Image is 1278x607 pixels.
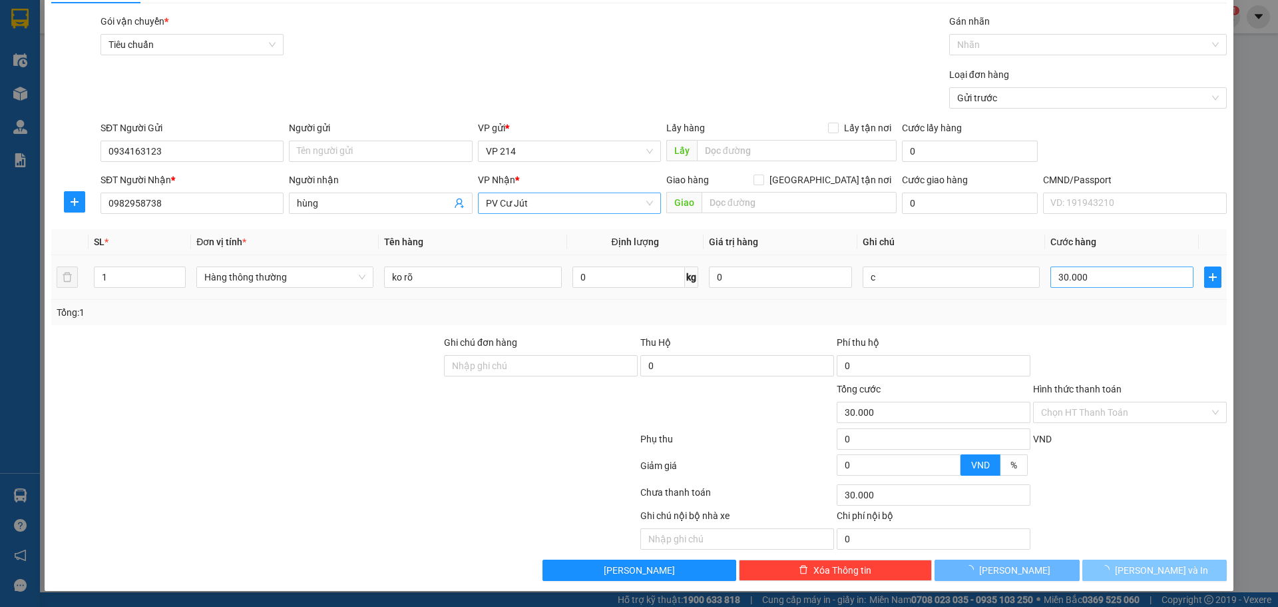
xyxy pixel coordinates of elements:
[863,267,1040,288] input: Ghi Chú
[129,50,188,60] span: 21409250422
[454,198,465,209] span: user-add
[196,237,246,247] span: Đơn vị tính
[964,565,979,574] span: loading
[1010,460,1017,470] span: %
[839,121,897,135] span: Lấy tận nơi
[204,267,365,287] span: Hàng thông thường
[697,140,897,161] input: Dọc đường
[35,21,108,71] strong: CÔNG TY TNHH [GEOGRAPHIC_DATA] 214 QL13 - P.26 - Q.BÌNH THẠNH - TP HCM 1900888606
[639,485,835,508] div: Chưa thanh toán
[444,355,638,376] input: Ghi chú đơn hàng
[702,192,897,213] input: Dọc đường
[764,173,897,187] span: [GEOGRAPHIC_DATA] tận nơi
[837,335,1030,355] div: Phí thu hộ
[45,93,67,101] span: VP 214
[289,173,472,187] div: Người nhận
[126,60,188,70] span: 15:36:07 [DATE]
[1204,267,1221,288] button: plus
[384,237,423,247] span: Tên hàng
[289,121,472,135] div: Người gửi
[134,93,168,101] span: PV Đắk Sắk
[639,432,835,455] div: Phụ thu
[1033,434,1052,444] span: VND
[108,35,276,55] span: Tiêu chuẩn
[101,121,284,135] div: SĐT Người Gửi
[65,197,85,207] span: plus
[837,384,881,394] span: Tổng cước
[101,173,284,187] div: SĐT Người Nhận
[101,16,168,27] span: Gói vận chuyển
[640,508,834,528] div: Ghi chú nội bộ nhà xe
[57,267,78,288] button: delete
[542,560,736,581] button: [PERSON_NAME]
[640,337,671,348] span: Thu Hộ
[444,337,517,348] label: Ghi chú đơn hàng
[57,305,493,320] div: Tổng: 1
[94,237,105,247] span: SL
[1115,563,1208,578] span: [PERSON_NAME] và In
[666,192,702,213] span: Giao
[957,88,1219,108] span: Gửi trước
[1205,272,1221,283] span: plus
[666,140,697,161] span: Lấy
[1082,560,1227,581] button: [PERSON_NAME] và In
[949,69,1009,80] label: Loại đơn hàng
[902,123,962,133] label: Cước lấy hàng
[1050,237,1096,247] span: Cước hàng
[902,193,1038,214] input: Cước giao hàng
[902,175,968,185] label: Cước giao hàng
[478,121,661,135] div: VP gửi
[1043,173,1226,187] div: CMND/Passport
[102,93,123,112] span: Nơi nhận:
[13,30,31,63] img: logo
[799,565,808,576] span: delete
[971,460,990,470] span: VND
[709,237,758,247] span: Giá trị hàng
[640,528,834,550] input: Nhập ghi chú
[13,93,27,112] span: Nơi gửi:
[837,508,1030,528] div: Chi phí nội bộ
[486,141,653,161] span: VP 214
[384,267,561,288] input: VD: Bàn, Ghế
[478,175,515,185] span: VP Nhận
[604,563,675,578] span: [PERSON_NAME]
[857,229,1045,255] th: Ghi chú
[979,563,1050,578] span: [PERSON_NAME]
[666,123,705,133] span: Lấy hàng
[813,563,871,578] span: Xóa Thông tin
[46,80,154,90] strong: BIÊN NHẬN GỬI HÀNG HOÁ
[1033,384,1122,394] label: Hình thức thanh toán
[935,560,1079,581] button: [PERSON_NAME]
[639,458,835,482] div: Giảm giá
[1100,565,1115,574] span: loading
[612,237,659,247] span: Định lượng
[949,16,990,27] label: Gán nhãn
[486,193,653,213] span: PV Cư Jút
[902,141,1038,162] input: Cước lấy hàng
[685,267,698,288] span: kg
[666,175,709,185] span: Giao hàng
[709,267,852,288] input: 0
[64,191,85,213] button: plus
[739,560,933,581] button: deleteXóa Thông tin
